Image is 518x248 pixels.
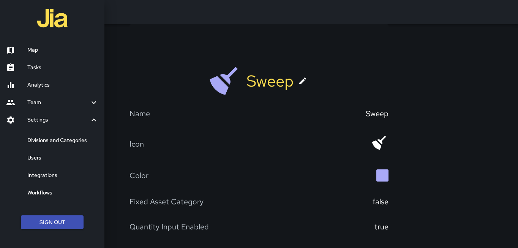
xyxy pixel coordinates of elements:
[27,46,98,54] h6: Map
[27,98,89,107] h6: Team
[37,3,68,33] img: jia-logo
[27,154,98,162] h6: Users
[27,63,98,72] h6: Tasks
[27,116,89,124] h6: Settings
[27,81,98,89] h6: Analytics
[27,171,98,180] h6: Integrations
[27,189,98,197] h6: Workflows
[21,215,84,229] button: Sign Out
[27,136,98,145] h6: Divisions and Categories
